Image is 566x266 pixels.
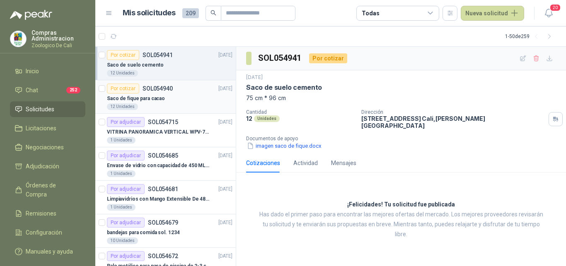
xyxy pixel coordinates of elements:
span: Configuración [26,228,62,237]
div: 1 Unidades [107,204,135,211]
div: Por cotizar [107,50,139,60]
a: Inicio [10,63,85,79]
button: 20 [541,6,556,21]
p: Limpiavidrios con Mango Extensible De 48 a 78 cm [107,195,210,203]
span: Chat [26,86,38,95]
span: Adjudicación [26,162,59,171]
p: SOL054681 [148,186,178,192]
button: imagen saco de fique.docx [246,141,322,150]
p: [DATE] [218,118,232,126]
p: SOL054679 [148,220,178,225]
a: Por adjudicarSOL054679[DATE] bandejas para comida sol. 123410 Unidades [95,214,236,248]
p: Has dado el primer paso para encontrar las mejores ofertas del mercado. Los mejores proveedores r... [257,210,545,240]
a: Licitaciones [10,120,85,136]
div: Unidades [254,115,280,122]
h3: SOL054941 [258,52,302,65]
p: 12 [246,115,252,122]
p: SOL054940 [143,86,173,91]
p: 75 cm * 96 cm [246,93,556,103]
p: [DATE] [218,152,232,160]
div: Por adjudicar [107,251,145,261]
a: Remisiones [10,206,85,221]
p: SOL054941 [143,52,173,58]
div: Por adjudicar [107,151,145,161]
p: SOL054715 [148,119,178,125]
p: [DATE] [218,185,232,193]
div: 12 Unidades [107,70,138,77]
div: Por adjudicar [107,117,145,127]
span: 20 [549,4,561,12]
p: [DATE] [246,74,263,81]
div: Por cotizar [309,53,347,63]
img: Company Logo [10,31,26,47]
p: Cantidad [246,109,355,115]
a: Por adjudicarSOL054715[DATE] VITRINA PANORAMICA VERTICAL WPV-700FA1 Unidades [95,114,236,147]
a: Órdenes de Compra [10,177,85,202]
p: SOL054685 [148,153,178,158]
span: Remisiones [26,209,56,218]
button: Nueva solicitud [461,6,524,21]
a: Adjudicación [10,158,85,174]
p: [STREET_ADDRESS] Cali , [PERSON_NAME][GEOGRAPHIC_DATA] [361,115,545,129]
span: 209 [182,8,199,18]
a: Negociaciones [10,139,85,155]
p: [DATE] [218,51,232,59]
a: Solicitudes [10,101,85,117]
p: SOL054672 [148,253,178,259]
p: Documentos de apoyo [246,136,563,141]
span: Manuales y ayuda [26,247,73,256]
p: Saco de suelo cemento [107,61,163,69]
a: Por adjudicarSOL054681[DATE] Limpiavidrios con Mango Extensible De 48 a 78 cm1 Unidades [95,181,236,214]
div: Mensajes [331,158,356,168]
p: Envase de vidrio con capacidad de 450 ML – 9X8X8 CM Caja x 12 unidades [107,162,210,170]
a: Configuración [10,225,85,240]
span: Solicitudes [26,105,54,114]
p: bandejas para comida sol. 1234 [107,229,179,237]
div: Actividad [293,158,318,168]
span: 252 [66,87,80,93]
div: Por cotizar [107,84,139,93]
div: 1 Unidades [107,170,135,177]
div: 1 - 50 de 259 [505,30,556,43]
p: Saco de fique para cacao [107,95,165,103]
p: [DATE] [218,252,232,260]
a: Por cotizarSOL054941[DATE] Saco de suelo cemento12 Unidades [95,47,236,80]
span: search [210,10,216,16]
p: [DATE] [218,85,232,93]
p: Zoologico De Cali [31,43,85,48]
a: Manuales y ayuda [10,244,85,259]
div: 10 Unidades [107,237,138,244]
p: Compras Administracion [31,30,85,41]
span: Inicio [26,67,39,76]
h1: Mis solicitudes [123,7,176,19]
a: Por cotizarSOL054940[DATE] Saco de fique para cacao12 Unidades [95,80,236,114]
div: Por adjudicar [107,184,145,194]
p: VITRINA PANORAMICA VERTICAL WPV-700FA [107,128,210,136]
span: Licitaciones [26,124,56,133]
h3: ¡Felicidades! Tu solicitud fue publicada [347,200,455,210]
div: Todas [362,9,379,18]
p: Saco de suelo cemento [246,83,322,92]
p: [DATE] [218,219,232,227]
span: Negociaciones [26,143,64,152]
img: Logo peakr [10,10,52,20]
p: Dirección [361,109,545,115]
div: 1 Unidades [107,137,135,144]
div: Por adjudicar [107,218,145,228]
a: Chat252 [10,82,85,98]
span: Órdenes de Compra [26,181,77,199]
a: Por adjudicarSOL054685[DATE] Envase de vidrio con capacidad de 450 ML – 9X8X8 CM Caja x 12 unidad... [95,147,236,181]
div: 12 Unidades [107,103,138,110]
div: Cotizaciones [246,158,280,168]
